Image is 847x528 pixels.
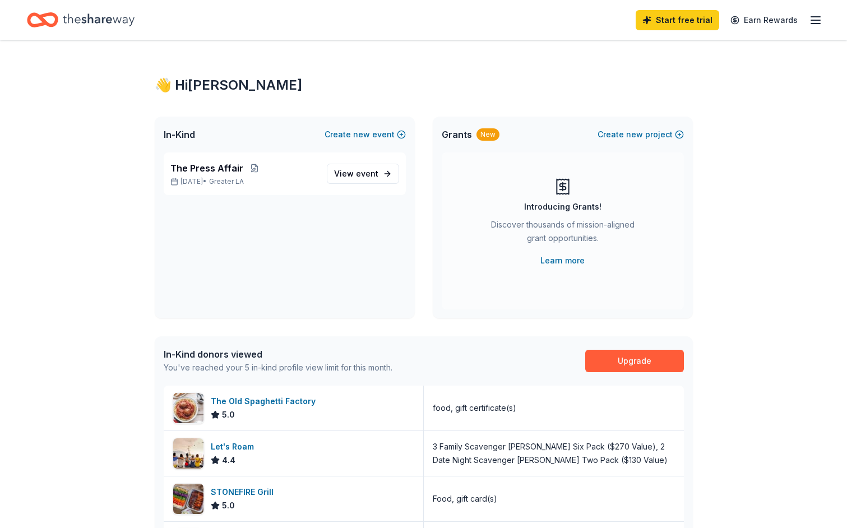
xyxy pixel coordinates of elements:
span: View [334,167,378,180]
a: Start free trial [636,10,719,30]
span: The Press Affair [170,161,243,175]
div: food, gift certificate(s) [433,401,516,415]
span: new [626,128,643,141]
div: Discover thousands of mission-aligned grant opportunities. [487,218,639,249]
div: STONEFIRE Grill [211,485,278,499]
span: Grants [442,128,472,141]
a: View event [327,164,399,184]
div: You've reached your 5 in-kind profile view limit for this month. [164,361,392,374]
div: 👋 Hi [PERSON_NAME] [155,76,693,94]
span: Greater LA [209,177,244,186]
div: Introducing Grants! [524,200,601,214]
button: Createnewproject [598,128,684,141]
button: Createnewevent [325,128,406,141]
a: Earn Rewards [724,10,804,30]
img: Image for Let's Roam [173,438,203,469]
a: Upgrade [585,350,684,372]
span: 5.0 [222,499,235,512]
span: new [353,128,370,141]
img: Image for STONEFIRE Grill [173,484,203,514]
a: Home [27,7,135,33]
div: The Old Spaghetti Factory [211,395,320,408]
span: event [356,169,378,178]
div: Let's Roam [211,440,258,453]
span: 4.4 [222,453,235,467]
div: In-Kind donors viewed [164,348,392,361]
div: New [476,128,499,141]
span: In-Kind [164,128,195,141]
p: [DATE] • [170,177,318,186]
a: Learn more [540,254,585,267]
img: Image for The Old Spaghetti Factory [173,393,203,423]
span: 5.0 [222,408,235,422]
div: Food, gift card(s) [433,492,497,506]
div: 3 Family Scavenger [PERSON_NAME] Six Pack ($270 Value), 2 Date Night Scavenger [PERSON_NAME] Two ... [433,440,675,467]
